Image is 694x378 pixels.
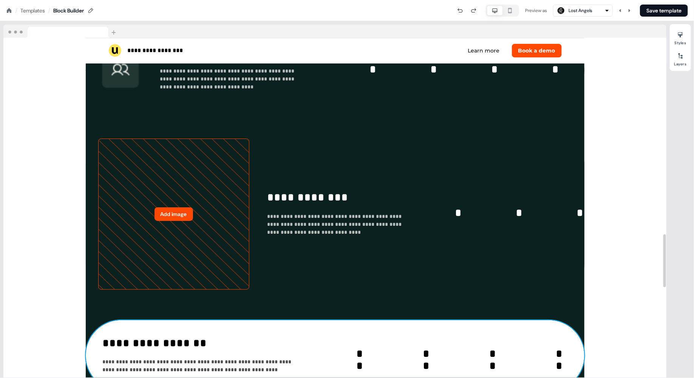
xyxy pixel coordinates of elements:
img: Image [98,49,142,92]
button: Learn more [462,44,506,57]
button: Lost Angels [553,5,613,17]
div: Add image [98,139,249,290]
div: Block Builder [53,7,84,14]
div: Preview as [525,7,547,14]
div: Learn moreBook a demo [338,44,562,57]
div: Lost Angels [569,7,592,14]
a: Templates [20,7,45,14]
div: / [15,6,17,15]
button: Layers [670,50,691,66]
button: Styles [670,29,691,45]
button: Book a demo [512,44,562,57]
button: Save template [640,5,688,17]
button: Add image [155,207,193,221]
div: / [48,6,50,15]
img: Browser topbar [3,25,119,38]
